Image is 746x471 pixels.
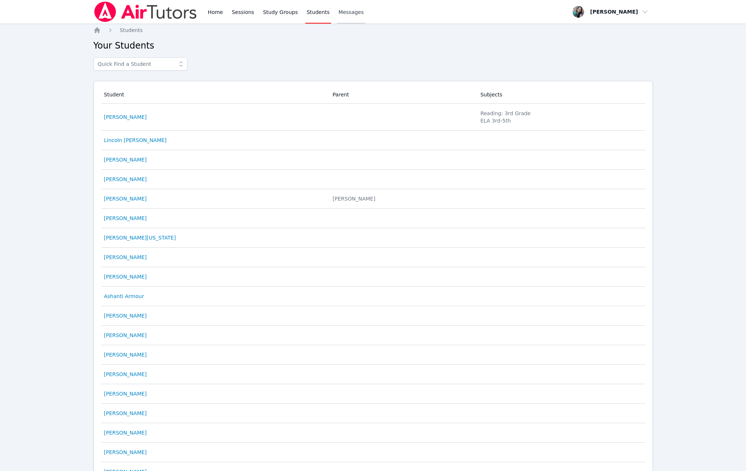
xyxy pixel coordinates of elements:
a: [PERSON_NAME] [104,449,147,456]
span: Messages [338,8,364,16]
tr: [PERSON_NAME] [101,423,645,443]
tr: [PERSON_NAME] [101,306,645,326]
a: [PERSON_NAME][US_STATE] [104,234,176,241]
tr: [PERSON_NAME] [101,150,645,170]
tr: Lincoln [PERSON_NAME] [101,131,645,150]
tr: [PERSON_NAME] [101,267,645,287]
a: [PERSON_NAME] [104,113,147,121]
a: [PERSON_NAME] [104,195,147,202]
a: [PERSON_NAME] [104,215,147,222]
tr: [PERSON_NAME] [101,170,645,189]
a: [PERSON_NAME] [104,312,147,319]
a: [PERSON_NAME] [104,176,147,183]
a: [PERSON_NAME] [104,273,147,280]
tr: [PERSON_NAME] [101,326,645,345]
th: Parent [328,86,476,104]
a: Students [120,26,143,34]
a: Lincoln [PERSON_NAME] [104,137,167,144]
tr: [PERSON_NAME] [PERSON_NAME] [101,189,645,209]
input: Quick Find a Student [93,57,188,71]
nav: Breadcrumb [93,26,653,34]
tr: [PERSON_NAME] [101,248,645,267]
th: Student [101,86,328,104]
li: Reading: 3rd Grade [480,110,641,117]
h2: Your Students [93,40,653,52]
a: Ashanti Armour [104,293,144,300]
th: Subjects [476,86,645,104]
a: [PERSON_NAME] [104,390,147,397]
tr: [PERSON_NAME] [101,443,645,462]
a: [PERSON_NAME] [104,429,147,436]
tr: [PERSON_NAME] [101,345,645,365]
a: [PERSON_NAME] [104,351,147,358]
tr: [PERSON_NAME] [101,209,645,228]
div: [PERSON_NAME] [333,195,472,202]
tr: [PERSON_NAME][US_STATE] [101,228,645,248]
a: [PERSON_NAME] [104,332,147,339]
tr: [PERSON_NAME] Reading: 3rd GradeELA 3rd-5th [101,104,645,131]
a: [PERSON_NAME] [104,254,147,261]
tr: [PERSON_NAME] [101,404,645,423]
a: [PERSON_NAME] [104,371,147,378]
a: [PERSON_NAME] [104,156,147,163]
tr: [PERSON_NAME] [101,384,645,404]
tr: Ashanti Armour [101,287,645,306]
img: Air Tutors [93,1,198,22]
span: Students [120,27,143,33]
li: ELA 3rd-5th [480,117,641,124]
tr: [PERSON_NAME] [101,365,645,384]
a: [PERSON_NAME] [104,410,147,417]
